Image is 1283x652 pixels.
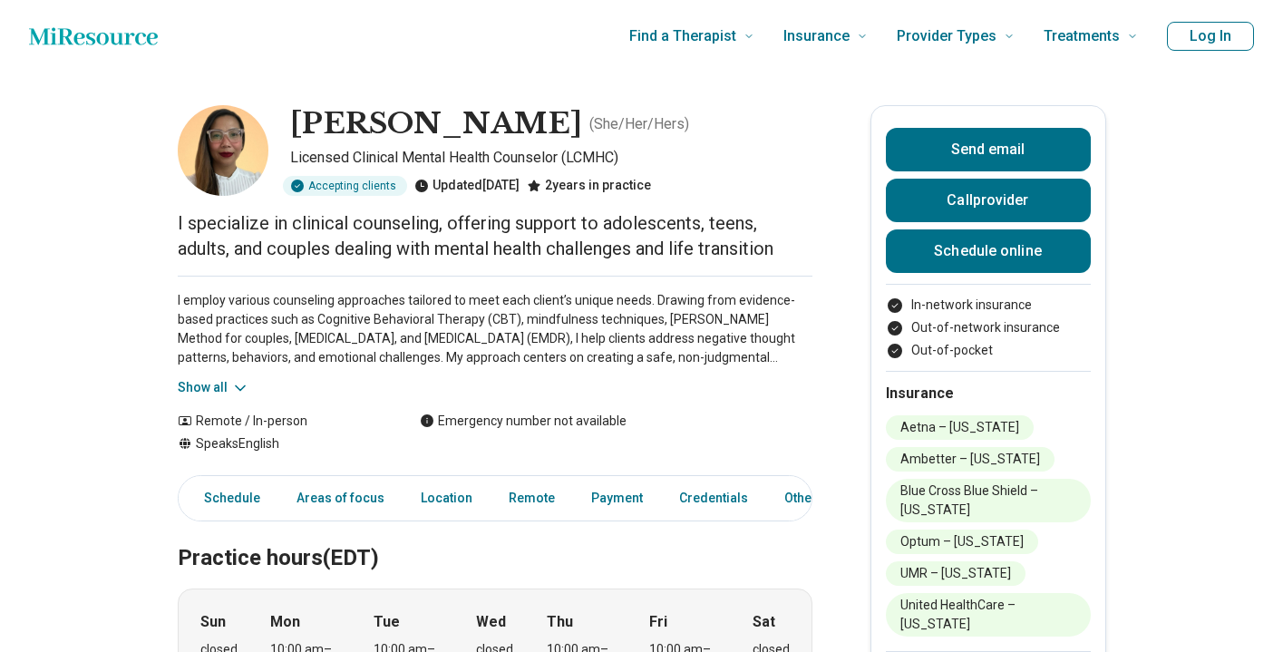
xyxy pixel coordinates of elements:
strong: Tue [374,611,400,633]
a: Schedule [182,480,271,517]
li: In-network insurance [886,296,1091,315]
li: Out-of-pocket [886,341,1091,360]
span: Insurance [783,24,850,49]
a: Home page [29,18,158,54]
li: Optum – [US_STATE] [886,530,1038,554]
p: Licensed Clinical Mental Health Counselor (LCMHC) [290,147,812,169]
strong: Sun [200,611,226,633]
div: Updated [DATE] [414,176,520,196]
li: Out-of-network insurance [886,318,1091,337]
div: Accepting clients [283,176,407,196]
div: Emergency number not available [420,412,627,431]
a: Other [773,480,839,517]
strong: Fri [649,611,667,633]
button: Log In [1167,22,1254,51]
a: Payment [580,480,654,517]
li: UMR – [US_STATE] [886,561,1025,586]
a: Remote [498,480,566,517]
button: Send email [886,128,1091,171]
p: ( She/Her/Hers ) [589,113,689,135]
li: United HealthCare – [US_STATE] [886,593,1091,637]
strong: Mon [270,611,300,633]
strong: Thu [547,611,573,633]
div: Remote / In-person [178,412,384,431]
img: Lloyd Osterhout, Licensed Clinical Mental Health Counselor (LCMHC) [178,105,268,196]
div: Speaks English [178,434,384,453]
h1: [PERSON_NAME] [290,105,582,143]
span: Provider Types [897,24,996,49]
div: 2 years in practice [527,176,651,196]
li: Blue Cross Blue Shield – [US_STATE] [886,479,1091,522]
a: Location [410,480,483,517]
strong: Sat [753,611,775,633]
button: Show all [178,378,249,397]
p: I specialize in clinical counseling, offering support to adolescents, teens, adults, and couples ... [178,210,812,261]
span: Treatments [1044,24,1120,49]
ul: Payment options [886,296,1091,360]
a: Schedule online [886,229,1091,273]
a: Areas of focus [286,480,395,517]
span: Find a Therapist [629,24,736,49]
button: Callprovider [886,179,1091,222]
strong: Wed [476,611,506,633]
li: Aetna – [US_STATE] [886,415,1034,440]
a: Credentials [668,480,759,517]
h2: Practice hours (EDT) [178,500,812,574]
p: I employ various counseling approaches tailored to meet each client’s unique needs. Drawing from ... [178,291,812,367]
h2: Insurance [886,383,1091,404]
li: Ambetter – [US_STATE] [886,447,1055,472]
